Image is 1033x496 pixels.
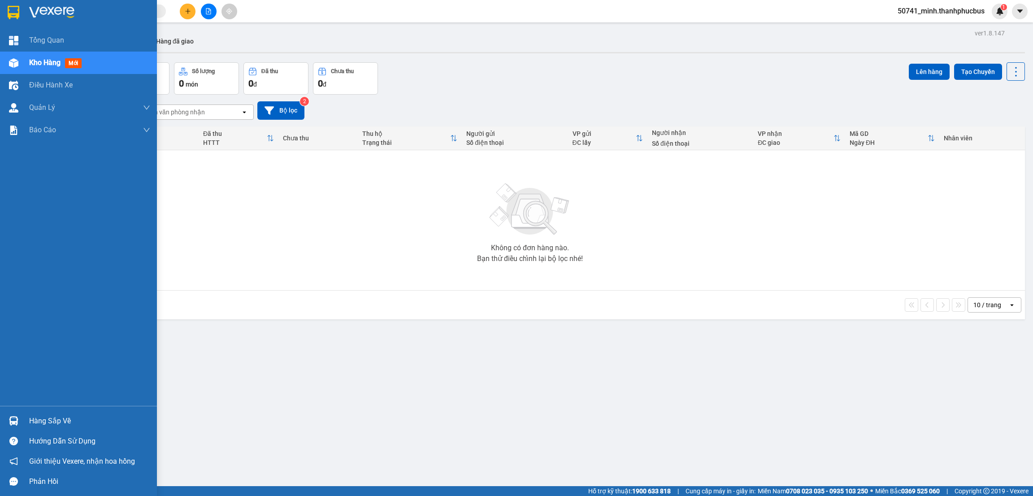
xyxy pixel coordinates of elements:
[850,130,928,137] div: Mã GD
[29,79,73,91] span: Điều hành xe
[652,140,749,147] div: Số điện thoại
[588,486,671,496] span: Hỗ trợ kỹ thuật:
[9,126,18,135] img: solution-icon
[29,58,61,67] span: Kho hàng
[466,139,563,146] div: Số điện thoại
[466,130,563,137] div: Người gửi
[29,124,56,135] span: Báo cáo
[573,130,636,137] div: VP gửi
[686,486,755,496] span: Cung cấp máy in - giấy in:
[9,437,18,445] span: question-circle
[9,477,18,486] span: message
[253,81,257,88] span: đ
[29,435,150,448] div: Hướng dẫn sử dụng
[573,139,636,146] div: ĐC lấy
[29,456,135,467] span: Giới thiệu Vexere, nhận hoa hồng
[632,487,671,495] strong: 1900 633 818
[201,4,217,19] button: file-add
[983,488,990,494] span: copyright
[1012,4,1028,19] button: caret-down
[973,300,1001,309] div: 10 / trang
[1001,4,1007,10] sup: 1
[975,28,1005,38] div: ver 1.8.147
[9,103,18,113] img: warehouse-icon
[909,64,950,80] button: Lên hàng
[9,457,18,466] span: notification
[870,489,873,493] span: ⚪️
[300,97,309,106] sup: 2
[946,486,948,496] span: |
[185,8,191,14] span: plus
[652,129,749,136] div: Người nhận
[875,486,940,496] span: Miền Bắc
[8,6,19,19] img: logo-vxr
[1008,301,1016,309] svg: open
[758,130,833,137] div: VP nhận
[358,126,462,150] th: Toggle SortBy
[186,81,198,88] span: món
[996,7,1004,15] img: icon-new-feature
[677,486,679,496] span: |
[1002,4,1005,10] span: 1
[149,30,201,52] button: Hàng đã giao
[758,486,868,496] span: Miền Nam
[362,130,450,137] div: Thu hộ
[205,8,212,14] span: file-add
[845,126,939,150] th: Toggle SortBy
[243,62,308,95] button: Đã thu0đ
[126,130,194,137] div: Tên món
[331,68,354,74] div: Chưa thu
[362,139,450,146] div: Trạng thái
[491,244,569,252] div: Không có đơn hàng nào.
[283,135,353,142] div: Chưa thu
[901,487,940,495] strong: 0369 525 060
[786,487,868,495] strong: 0708 023 035 - 0935 103 250
[954,64,1002,80] button: Tạo Chuyến
[226,8,232,14] span: aim
[485,178,575,241] img: svg+xml;base64,PHN2ZyBjbGFzcz0ibGlzdC1wbHVnX19zdmciIHhtbG5zPSJodHRwOi8vd3d3LnczLm9yZy8yMDAwL3N2Zy...
[241,109,248,116] svg: open
[29,35,64,46] span: Tổng Quan
[944,135,1020,142] div: Nhân viên
[29,414,150,428] div: Hàng sắp về
[323,81,326,88] span: đ
[477,255,583,262] div: Bạn thử điều chỉnh lại bộ lọc nhé!
[203,139,267,146] div: HTTT
[9,416,18,426] img: warehouse-icon
[313,62,378,95] button: Chưa thu0đ
[890,5,992,17] span: 50741_minh.thanhphucbus
[126,139,194,146] div: Ghi chú
[143,126,150,134] span: down
[9,58,18,68] img: warehouse-icon
[9,36,18,45] img: dashboard-icon
[65,58,82,68] span: mới
[29,102,55,113] span: Quản Lý
[1016,7,1024,15] span: caret-down
[758,139,833,146] div: ĐC giao
[257,101,304,120] button: Bộ lọc
[9,81,18,90] img: warehouse-icon
[753,126,845,150] th: Toggle SortBy
[568,126,647,150] th: Toggle SortBy
[850,139,928,146] div: Ngày ĐH
[192,68,215,74] div: Số lượng
[174,62,239,95] button: Số lượng0món
[203,130,267,137] div: Đã thu
[179,78,184,89] span: 0
[261,68,278,74] div: Đã thu
[29,475,150,488] div: Phản hồi
[199,126,278,150] th: Toggle SortBy
[180,4,195,19] button: plus
[318,78,323,89] span: 0
[143,104,150,111] span: down
[248,78,253,89] span: 0
[143,108,205,117] div: Chọn văn phòng nhận
[221,4,237,19] button: aim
